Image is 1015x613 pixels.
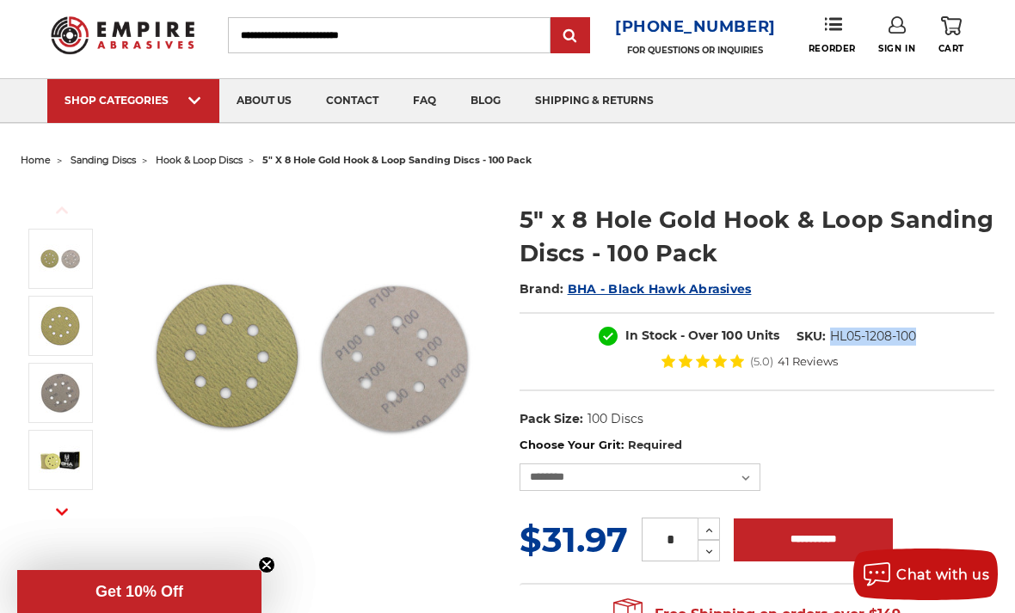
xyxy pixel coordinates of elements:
[39,371,82,414] img: velcro backed 8 hole sanding disc
[830,328,916,346] dd: HL05-1208-100
[453,79,518,123] a: blog
[262,154,532,166] span: 5" x 8 hole gold hook & loop sanding discs - 100 pack
[747,328,779,343] span: Units
[520,281,564,297] span: Brand:
[39,304,82,347] img: 5 inch hook & loop disc 8 VAC Hole
[518,79,671,123] a: shipping & returns
[853,549,998,600] button: Chat with us
[21,154,51,166] a: home
[258,556,275,573] button: Close teaser
[17,570,261,613] div: Get 10% OffClose teaser
[156,154,243,166] a: hook & loop discs
[896,567,989,583] span: Chat with us
[625,328,677,343] span: In Stock
[520,518,628,561] span: $31.97
[750,356,773,367] span: (5.0)
[722,328,743,343] span: 100
[809,16,856,53] a: Reorder
[51,7,194,63] img: Empire Abrasives
[41,192,83,229] button: Previous
[139,185,483,529] img: 5 inch 8 hole gold velcro disc stack
[396,79,453,123] a: faq
[520,437,994,454] label: Choose Your Grit:
[778,356,838,367] span: 41 Reviews
[587,410,643,428] dd: 100 Discs
[809,43,856,54] span: Reorder
[39,438,82,481] img: 5 in x 8 hole gold hook and loop sanding disc pack
[615,15,776,40] a: [PHONE_NUMBER]
[309,79,396,123] a: contact
[39,237,82,280] img: 5 inch 8 hole gold velcro disc stack
[938,16,964,54] a: Cart
[71,154,136,166] a: sanding discs
[95,583,183,600] span: Get 10% Off
[568,281,752,297] a: BHA - Black Hawk Abrasives
[797,328,826,346] dt: SKU:
[680,328,718,343] span: - Over
[628,438,682,451] small: Required
[41,493,83,530] button: Next
[878,43,915,54] span: Sign In
[520,410,583,428] dt: Pack Size:
[219,79,309,123] a: about us
[553,19,587,53] input: Submit
[615,45,776,56] p: FOR QUESTIONS OR INQUIRIES
[520,203,994,270] h1: 5" x 8 Hole Gold Hook & Loop Sanding Discs - 100 Pack
[938,43,964,54] span: Cart
[65,94,202,107] div: SHOP CATEGORIES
